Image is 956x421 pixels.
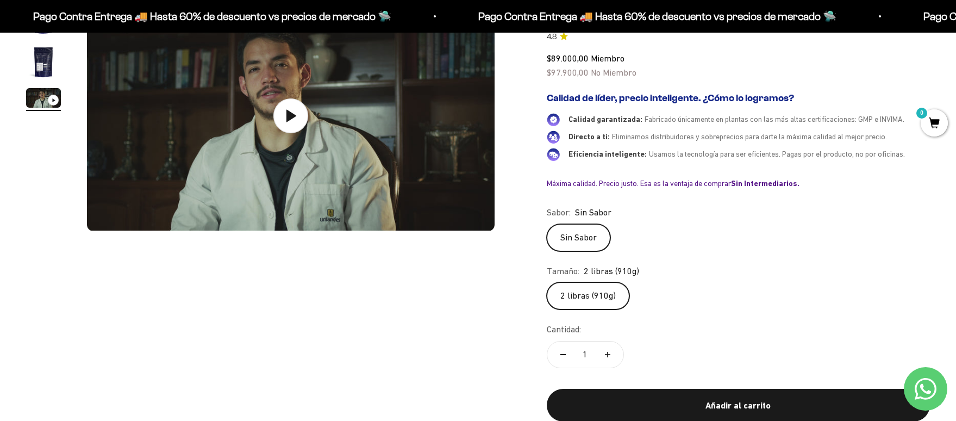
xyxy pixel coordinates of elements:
p: Pago Contra Entrega 🚚 Hasta 60% de descuento vs precios de mercado 🛸 [477,8,835,25]
b: Sin Intermediarios. [731,179,799,188]
a: 0 [921,118,948,130]
span: Usamos la tecnología para ser eficientes. Pagas por el producto, no por oficinas. [649,150,905,158]
button: Aumentar cantidad [592,342,623,368]
img: Eficiencia inteligente [547,148,560,161]
span: 4.8 [547,31,557,43]
mark: 0 [915,107,928,120]
span: 2 libras (910g) [584,264,639,278]
span: Miembro [591,53,624,63]
span: Directo a ti: [568,132,610,141]
legend: Sabor: [547,206,571,220]
p: Pago Contra Entrega 🚚 Hasta 60% de descuento vs precios de mercado 🛸 [32,8,390,25]
span: Eliminamos distribuidores y sobreprecios para darte la máxima calidad al mejor precio. [612,132,887,141]
span: $97.900,00 [547,67,589,77]
span: Sin Sabor [575,206,611,220]
span: Calidad garantizada: [568,115,642,123]
a: 4.84.8 de 5.0 estrellas [547,31,930,43]
div: Máxima calidad. Precio justo. Esa es la ventaja de comprar [547,178,930,188]
legend: Tamaño: [547,264,579,278]
button: Ir al artículo 2 [26,45,61,83]
span: Eficiencia inteligente: [568,150,647,158]
h2: Calidad de líder, precio inteligente. ¿Cómo lo logramos? [547,92,930,104]
div: Añadir al carrito [568,399,908,413]
button: Reducir cantidad [547,342,579,368]
span: No Miembro [591,67,636,77]
img: Directo a ti [547,131,560,144]
label: Cantidad: [547,323,581,337]
span: $89.000,00 [547,53,589,63]
img: Calidad garantizada [547,113,560,126]
img: Proteína Whey - Sin Sabor [26,45,61,79]
button: Ir al artículo 3 [26,88,61,111]
span: Fabricado únicamente en plantas con las más altas certificaciones: GMP e INVIMA. [645,115,904,123]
